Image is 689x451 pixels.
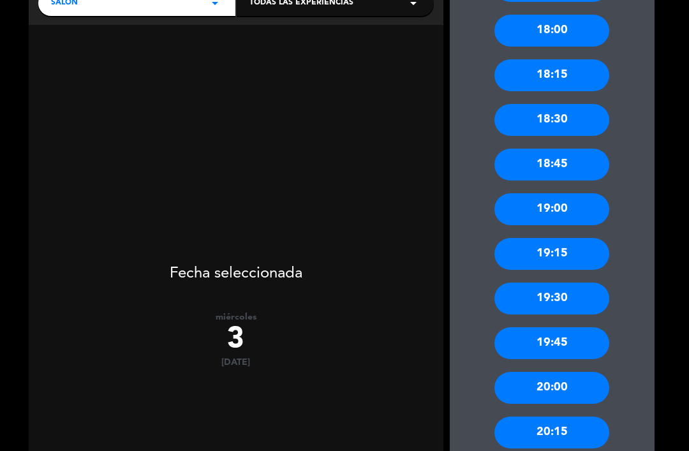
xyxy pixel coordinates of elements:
div: 19:30 [494,283,609,314]
div: 18:45 [494,149,609,181]
div: 20:15 [494,417,609,448]
div: 18:00 [494,15,609,47]
div: 18:30 [494,104,609,136]
div: 18:15 [494,59,609,91]
div: miércoles [29,312,443,323]
div: 20:00 [494,372,609,404]
div: Fecha seleccionada [29,246,443,286]
div: 3 [29,323,443,357]
div: [DATE] [29,357,443,368]
div: 19:15 [494,238,609,270]
div: 19:45 [494,327,609,359]
div: 19:00 [494,193,609,225]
